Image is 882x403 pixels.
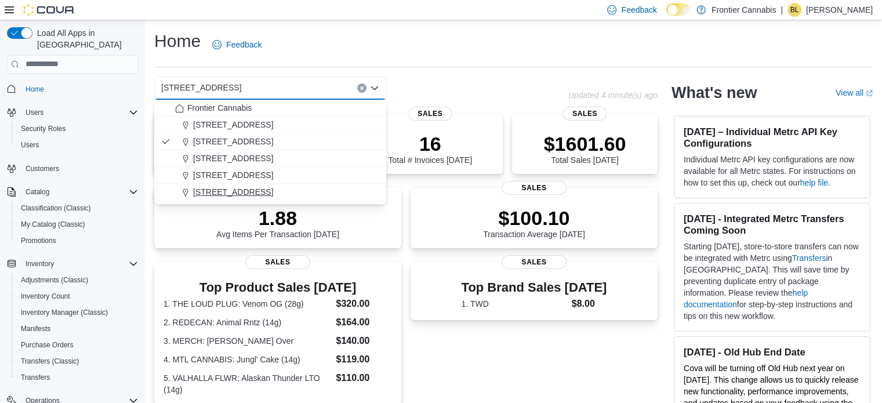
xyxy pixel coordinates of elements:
a: Inventory Manager (Classic) [16,306,112,320]
dd: $119.00 [336,353,391,366]
a: Feedback [208,33,266,56]
dt: 5. VALHALLA FLWR: Alaskan Thunder LTO (14g) [164,372,331,395]
dt: 2. REDECAN: Animal Rntz (14g) [164,317,331,328]
span: Inventory Manager (Classic) [16,306,138,320]
span: Feedback [226,39,262,50]
button: Close list of options [370,83,379,93]
span: [STREET_ADDRESS] [161,81,241,95]
button: Frontier Cannabis [154,100,386,117]
span: My Catalog (Classic) [21,220,85,229]
div: Transaction Average [DATE] [483,206,585,239]
button: Inventory Count [12,288,143,304]
button: Inventory Manager (Classic) [12,304,143,321]
a: help file [800,178,828,187]
button: Catalog [21,185,54,199]
span: Manifests [21,324,50,333]
dt: 3. MERCH: [PERSON_NAME] Over [164,335,331,347]
h1: Home [154,30,201,53]
a: Adjustments (Classic) [16,273,93,287]
p: 1.88 [216,206,339,230]
span: Promotions [21,236,56,245]
svg: External link [866,90,873,97]
h3: Top Brand Sales [DATE] [462,281,607,295]
p: Updated 4 minute(s) ago [568,90,658,100]
button: Classification (Classic) [12,200,143,216]
button: [STREET_ADDRESS] [154,150,386,167]
span: Security Roles [21,124,66,133]
span: Users [21,140,39,150]
span: Catalog [26,187,49,197]
button: Promotions [12,233,143,249]
span: Inventory Manager (Classic) [21,308,108,317]
span: Customers [21,161,138,176]
span: Customers [26,164,59,173]
input: Dark Mode [666,3,691,16]
button: Transfers [12,369,143,386]
h3: Top Product Sales [DATE] [164,281,392,295]
span: Users [21,106,138,119]
button: Home [2,81,143,97]
button: [STREET_ADDRESS] [154,117,386,133]
a: Classification (Classic) [16,201,96,215]
a: Customers [21,162,64,176]
p: [PERSON_NAME] [806,3,873,17]
p: $100.10 [483,206,585,230]
a: help documentation [684,288,808,309]
button: Catalog [2,184,143,200]
div: Avg Items Per Transaction [DATE] [216,206,339,239]
a: Home [21,82,49,96]
dd: $8.00 [572,297,607,311]
dd: $140.00 [336,334,391,348]
button: Purchase Orders [12,337,143,353]
span: BL [790,3,799,17]
a: Purchase Orders [16,338,78,352]
button: Adjustments (Classic) [12,272,143,288]
span: Home [26,85,44,94]
a: My Catalog (Classic) [16,217,90,231]
span: Adjustments (Classic) [16,273,138,287]
div: Choose from the following options [154,100,386,201]
span: Users [26,108,43,117]
button: Users [21,106,48,119]
span: Sales [245,255,310,269]
span: Transfers [21,373,50,382]
span: [STREET_ADDRESS] [193,186,273,198]
img: Cova [23,4,75,16]
span: Inventory [21,257,138,271]
span: Promotions [16,234,138,248]
span: Purchase Orders [16,338,138,352]
span: Transfers [16,371,138,384]
span: Sales [502,255,567,269]
h3: [DATE] - Old Hub End Date [684,346,861,358]
p: 16 [388,132,471,155]
span: Sales [563,107,607,121]
button: Manifests [12,321,143,337]
span: [STREET_ADDRESS] [193,153,273,164]
button: Inventory [2,256,143,272]
h3: [DATE] - Integrated Metrc Transfers Coming Soon [684,213,861,236]
span: Home [21,82,138,96]
button: Users [12,137,143,153]
button: [STREET_ADDRESS] [154,184,386,201]
span: [STREET_ADDRESS] [193,169,273,181]
button: Security Roles [12,121,143,137]
dd: $164.00 [336,315,391,329]
button: My Catalog (Classic) [12,216,143,233]
dt: 1. TWD [462,298,567,310]
div: Total # Invoices [DATE] [388,132,471,165]
button: Clear input [357,83,366,93]
span: Classification (Classic) [21,204,91,213]
span: Adjustments (Classic) [21,275,88,285]
span: Feedback [621,4,656,16]
span: Sales [502,181,567,195]
a: Transfers [16,371,55,384]
span: Load All Apps in [GEOGRAPHIC_DATA] [32,27,138,50]
span: Users [16,138,138,152]
button: Users [2,104,143,121]
div: Brionne Lavoie [787,3,801,17]
span: My Catalog (Classic) [16,217,138,231]
span: [STREET_ADDRESS] [193,119,273,130]
dd: $320.00 [336,297,391,311]
button: Customers [2,160,143,177]
button: Inventory [21,257,59,271]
